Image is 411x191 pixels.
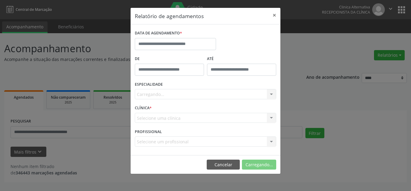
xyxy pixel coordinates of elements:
[135,29,182,38] label: DATA DE AGENDAMENTO
[135,103,152,113] label: CLÍNICA
[135,12,204,20] h5: Relatório de agendamentos
[135,127,162,136] label: PROFISSIONAL
[242,160,276,170] button: Carregando...
[135,54,204,64] label: De
[135,80,163,89] label: ESPECIALIDADE
[207,54,276,64] label: ATÉ
[207,160,240,170] button: Cancelar
[268,8,280,23] button: Close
